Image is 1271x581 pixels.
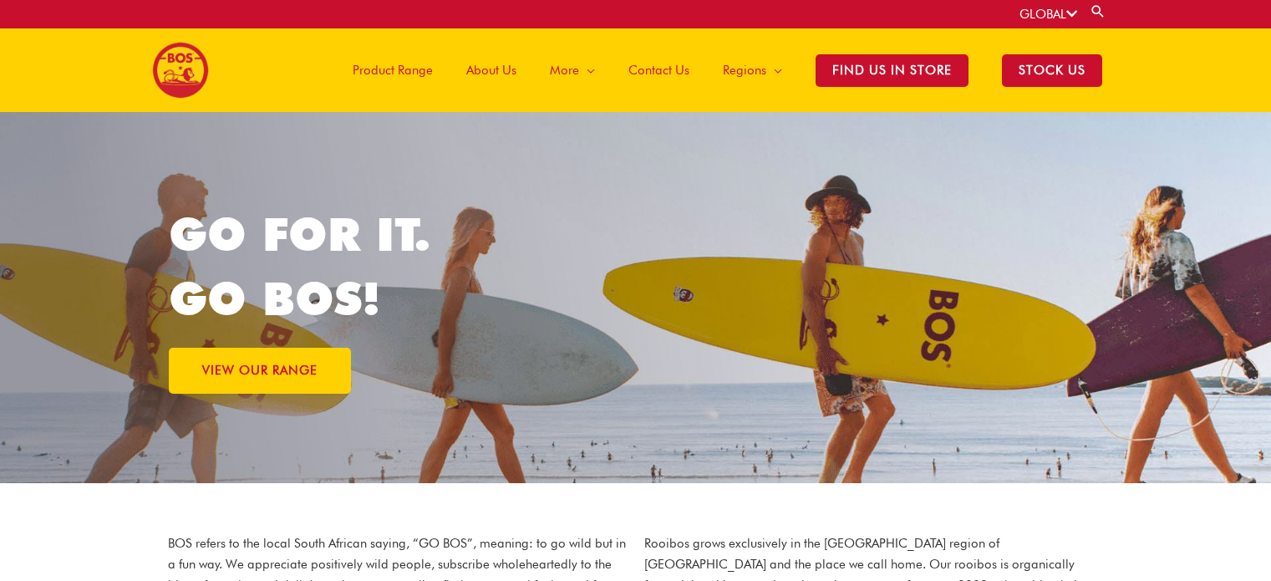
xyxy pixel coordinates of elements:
h1: GO FOR IT. GO BOS! [169,202,636,331]
nav: Site Navigation [323,28,1119,112]
a: More [533,28,612,112]
span: About Us [466,45,516,95]
a: GLOBAL [1019,7,1077,22]
a: About Us [450,28,533,112]
img: BOS logo finals-200px [152,42,209,99]
a: Regions [706,28,799,112]
span: Regions [723,45,766,95]
span: Find Us in Store [816,54,969,87]
span: STOCK US [1002,54,1102,87]
a: Product Range [336,28,450,112]
a: Contact Us [612,28,706,112]
a: STOCK US [985,28,1119,112]
span: More [550,45,579,95]
span: VIEW OUR RANGE [202,364,318,377]
a: Find Us in Store [799,28,985,112]
span: Product Range [353,45,433,95]
a: Search button [1090,3,1106,19]
a: VIEW OUR RANGE [169,348,351,394]
span: Contact Us [628,45,689,95]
